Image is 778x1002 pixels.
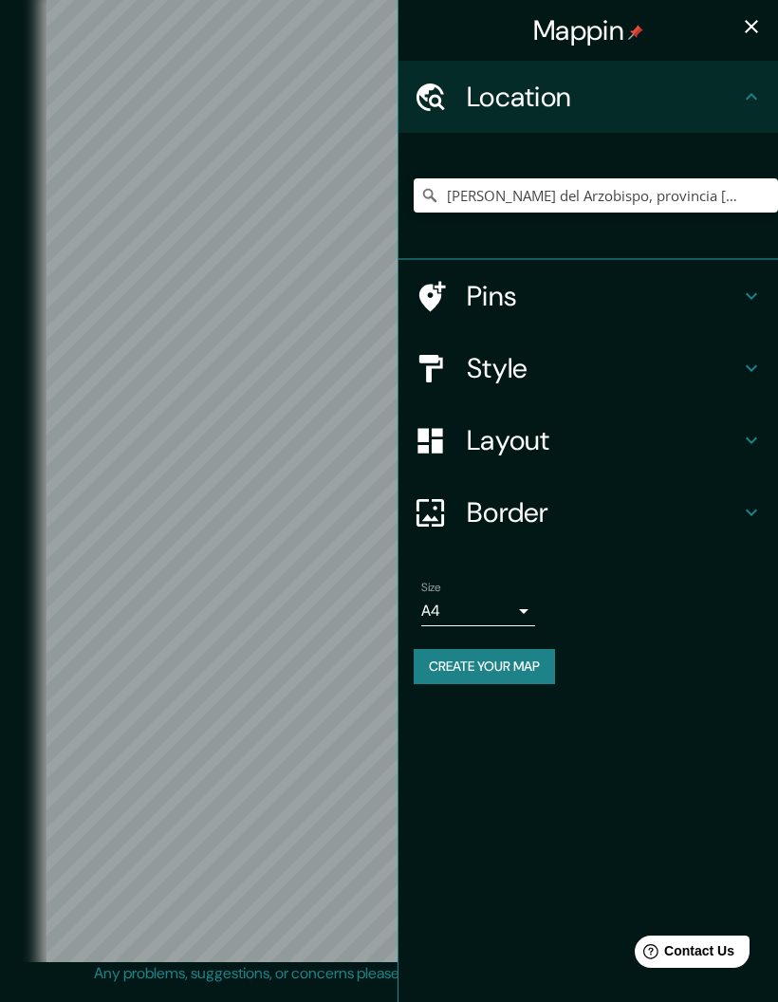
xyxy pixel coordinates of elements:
[421,580,441,596] label: Size
[467,495,740,529] h4: Border
[398,61,778,133] div: Location
[398,404,778,476] div: Layout
[414,649,555,684] button: Create your map
[398,260,778,332] div: Pins
[398,332,778,404] div: Style
[414,178,778,213] input: Pick your city or area
[628,25,643,40] img: pin-icon.png
[533,13,643,47] h4: Mappin
[467,423,740,457] h4: Layout
[421,596,535,626] div: A4
[94,962,677,985] p: Any problems, suggestions, or concerns please email .
[467,351,740,385] h4: Style
[398,476,778,548] div: Border
[467,279,740,313] h4: Pins
[609,928,757,981] iframe: Help widget launcher
[467,80,740,114] h4: Location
